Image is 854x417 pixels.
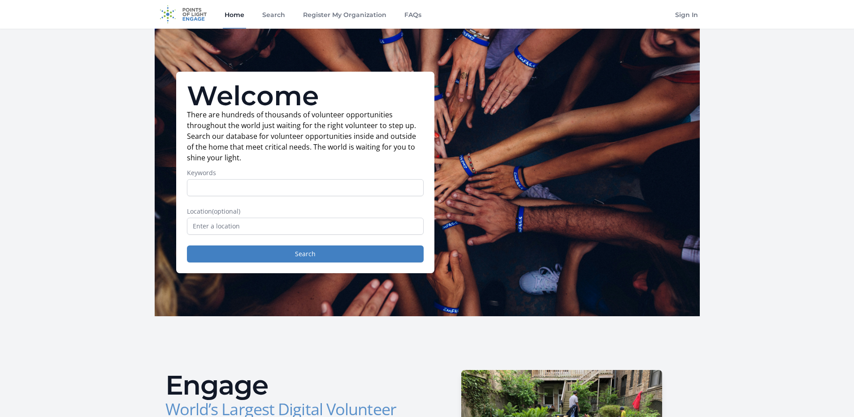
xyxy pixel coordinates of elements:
p: There are hundreds of thousands of volunteer opportunities throughout the world just waiting for ... [187,109,424,163]
label: Keywords [187,168,424,177]
input: Enter a location [187,218,424,235]
span: (optional) [212,207,240,215]
h1: Welcome [187,82,424,109]
button: Search [187,245,424,262]
h2: Engage [165,372,420,399]
label: Location [187,207,424,216]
